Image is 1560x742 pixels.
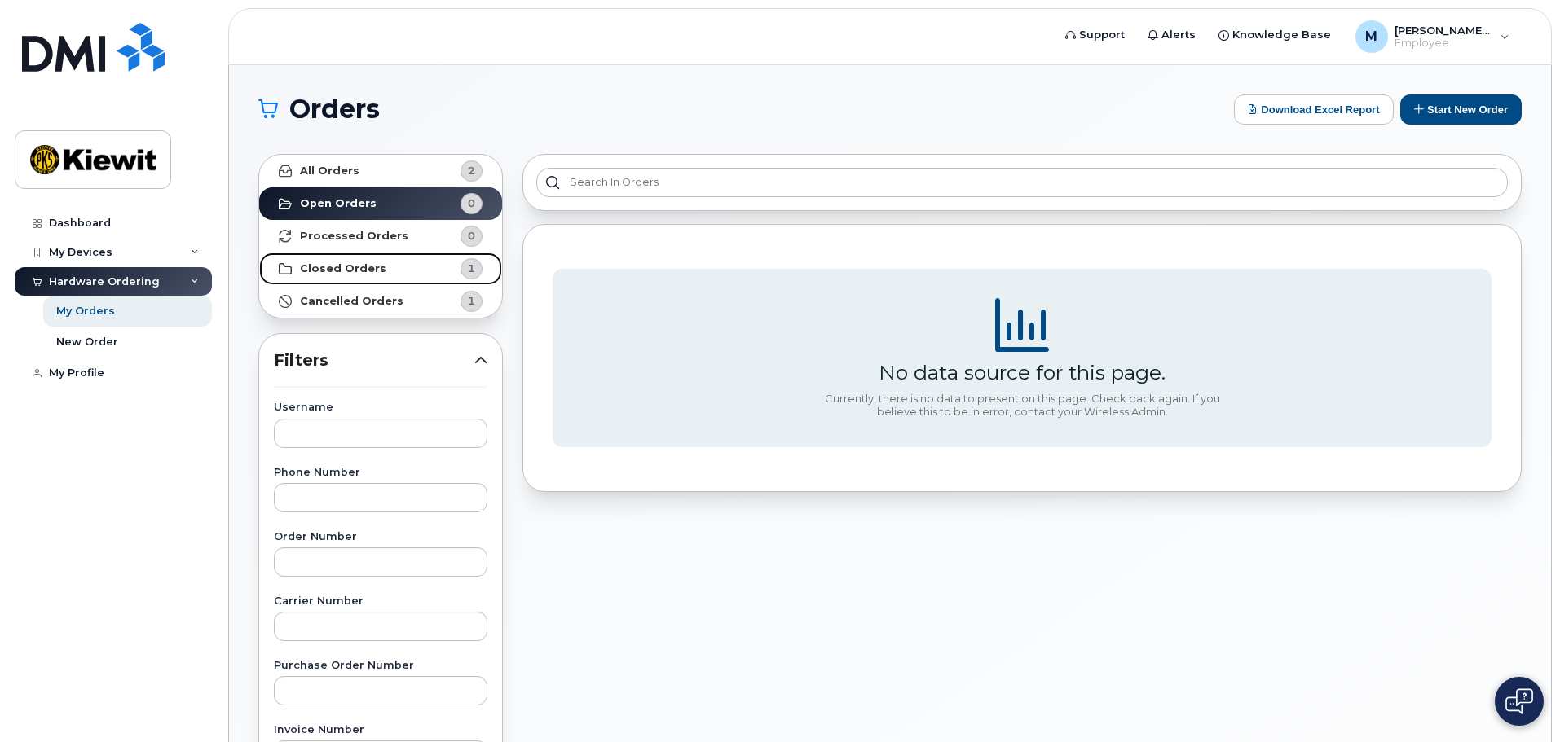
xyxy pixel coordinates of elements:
[468,195,475,211] span: 0
[259,155,502,187] a: All Orders2
[468,228,475,244] span: 0
[274,349,474,372] span: Filters
[1400,94,1522,125] button: Start New Order
[259,252,502,285] a: Closed Orders1
[274,725,487,735] label: Invoice Number
[818,393,1226,418] div: Currently, there is no data to present on this page. Check back again. If you believe this to be ...
[1505,688,1533,714] img: Open chat
[300,262,386,275] strong: Closed Orders
[300,197,377,210] strong: Open Orders
[259,220,502,252] a: Processed Orders0
[1234,94,1394,125] button: Download Excel Report
[274,661,487,671] label: Purchase Order Number
[468,261,475,276] span: 1
[259,187,502,220] a: Open Orders0
[468,163,475,178] span: 2
[468,293,475,309] span: 1
[536,168,1508,197] input: Search in orders
[289,97,380,121] span: Orders
[274,596,487,607] label: Carrier Number
[259,285,502,318] a: Cancelled Orders1
[879,360,1166,384] div: No data source for this page.
[300,295,403,308] strong: Cancelled Orders
[274,402,487,413] label: Username
[274,532,487,542] label: Order Number
[300,165,359,178] strong: All Orders
[300,230,408,243] strong: Processed Orders
[274,468,487,478] label: Phone Number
